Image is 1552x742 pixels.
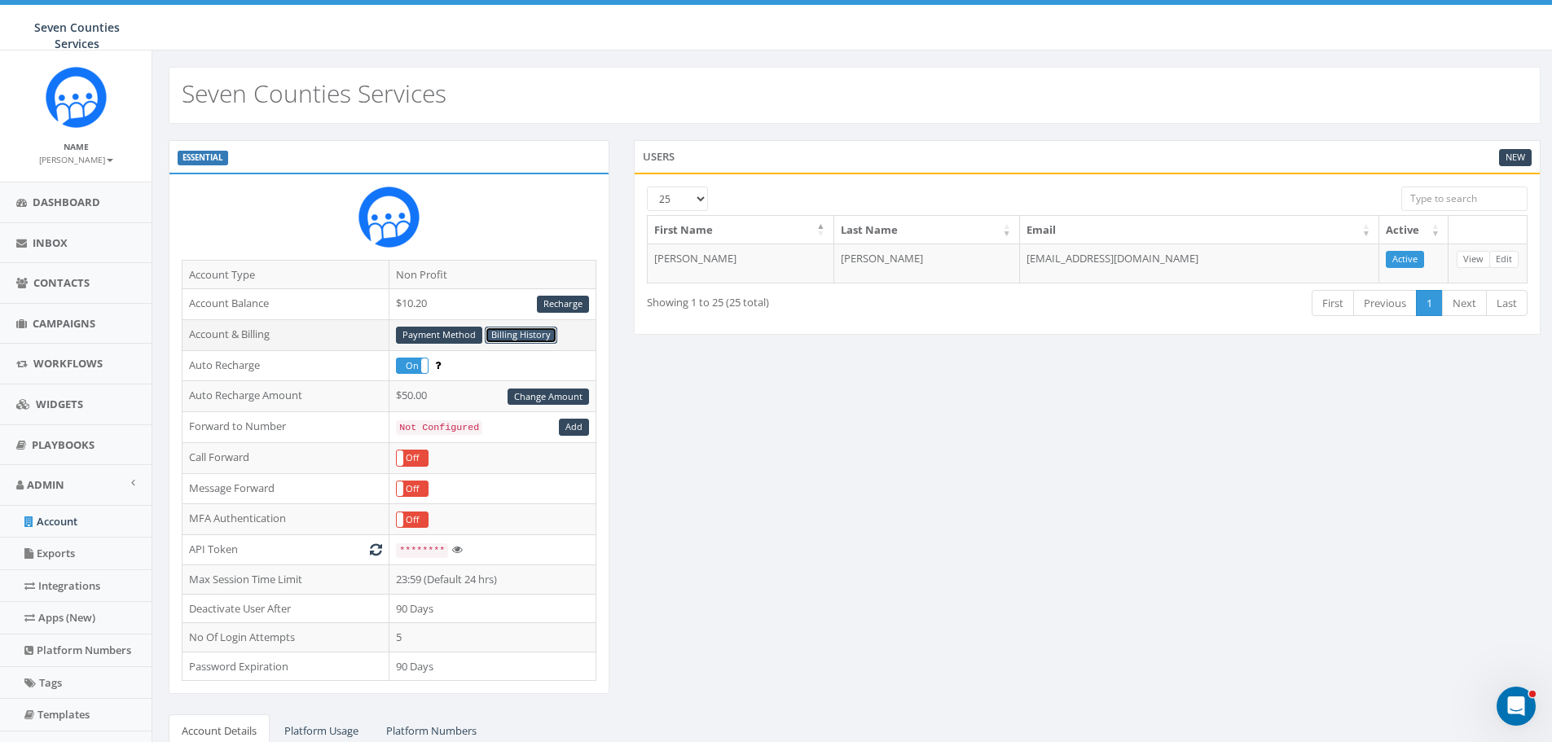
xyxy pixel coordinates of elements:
[397,358,428,374] label: On
[182,564,389,594] td: Max Session Time Limit
[182,504,389,535] td: MFA Authentication
[1020,244,1379,283] td: [EMAIL_ADDRESS][DOMAIN_NAME]
[33,316,95,331] span: Campaigns
[64,141,89,152] small: Name
[834,216,1020,244] th: Last Name: activate to sort column ascending
[1353,290,1417,317] a: Previous
[1442,290,1487,317] a: Next
[397,512,428,528] label: Off
[1386,251,1424,268] a: Active
[559,419,589,436] a: Add
[396,358,429,375] div: OnOff
[39,151,113,166] a: [PERSON_NAME]
[634,140,1541,173] div: Users
[182,319,389,350] td: Account & Billing
[647,288,1000,310] div: Showing 1 to 25 (25 total)
[182,473,389,504] td: Message Forward
[182,289,389,320] td: Account Balance
[648,216,833,244] th: First Name: activate to sort column descending
[182,535,389,565] td: API Token
[1497,687,1536,726] iframe: Intercom live chat
[46,67,107,128] img: Rally_Corp_Icon.png
[396,327,482,344] a: Payment Method
[182,350,389,381] td: Auto Recharge
[1457,251,1490,268] a: View
[182,80,446,107] h2: Seven Counties Services
[182,260,389,289] td: Account Type
[1379,216,1449,244] th: Active: activate to sort column ascending
[33,235,68,250] span: Inbox
[182,594,389,623] td: Deactivate User After
[396,511,429,529] div: OnOff
[389,623,596,652] td: 5
[33,275,90,290] span: Contacts
[389,564,596,594] td: 23:59 (Default 24 hrs)
[370,544,382,555] i: Generate New Token
[1312,290,1354,317] a: First
[397,481,428,497] label: Off
[182,652,389,681] td: Password Expiration
[435,358,441,372] span: Enable to prevent campaign failure.
[358,187,420,248] img: Rally_Corp_Icon.png
[39,154,113,165] small: [PERSON_NAME]
[396,450,429,467] div: OnOff
[834,244,1020,283] td: [PERSON_NAME]
[389,260,596,289] td: Non Profit
[389,594,596,623] td: 90 Days
[178,151,228,165] label: ESSENTIAL
[27,477,64,492] span: Admin
[1499,149,1532,166] a: New
[182,442,389,473] td: Call Forward
[36,397,83,411] span: Widgets
[1416,290,1443,317] a: 1
[396,420,482,435] code: Not Configured
[389,289,596,320] td: $10.20
[1489,251,1519,268] a: Edit
[33,356,103,371] span: Workflows
[537,296,589,313] a: Recharge
[182,623,389,652] td: No Of Login Attempts
[485,327,557,344] a: Billing History
[1020,216,1379,244] th: Email: activate to sort column ascending
[34,20,120,51] span: Seven Counties Services
[32,437,95,452] span: Playbooks
[648,244,833,283] td: [PERSON_NAME]
[508,389,589,406] a: Change Amount
[389,652,596,681] td: 90 Days
[1401,187,1528,211] input: Type to search
[389,381,596,412] td: $50.00
[397,450,428,466] label: Off
[33,195,100,209] span: Dashboard
[182,412,389,443] td: Forward to Number
[1486,290,1528,317] a: Last
[182,381,389,412] td: Auto Recharge Amount
[396,481,429,498] div: OnOff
